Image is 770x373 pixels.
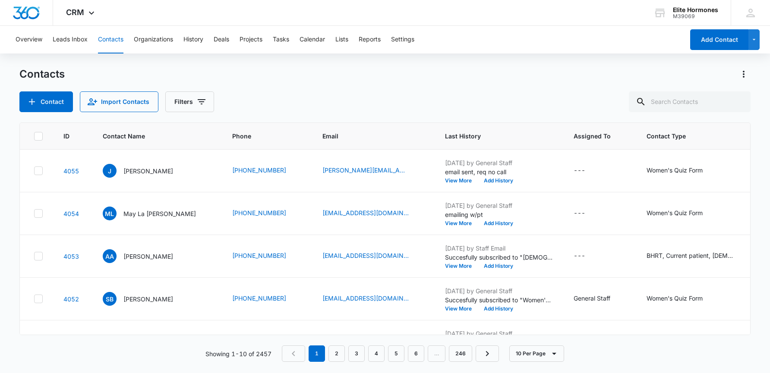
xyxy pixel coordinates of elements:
button: Actions [737,67,751,81]
span: Phone [232,132,289,141]
nav: Pagination [282,345,499,362]
div: Email - mlarosaesq@gmail.com - Select to Edit Field [322,208,424,219]
div: --- [574,208,585,219]
a: [EMAIL_ADDRESS][DOMAIN_NAME] [322,294,409,303]
button: Contacts [98,26,123,53]
div: Women's Quiz Form [647,208,703,217]
p: [PERSON_NAME] [123,295,173,304]
button: History [183,26,203,53]
p: [DATE] by General Staff [445,158,553,167]
div: Email - annealesauskas@gmail.com - Select to Edit Field [322,251,424,261]
a: Navigate to contact details page for Anne Alesauskas [63,253,79,260]
a: [PHONE_NUMBER] [232,208,286,217]
span: Assigned To [574,132,613,141]
button: Add History [478,306,519,311]
div: Contact Name - Anne Alesauskas - Select to Edit Field [103,249,189,263]
button: View More [445,306,478,311]
button: Add Contact [19,91,73,112]
p: [DATE] by Staff Email [445,244,553,253]
a: Navigate to contact details page for Shelby Bowe [63,295,79,303]
button: Organizations [134,26,173,53]
div: Women's Quiz Form [647,294,703,303]
button: Tasks [273,26,289,53]
button: Lists [335,26,348,53]
button: Reports [359,26,381,53]
a: [EMAIL_ADDRESS][DOMAIN_NAME] [322,208,409,217]
button: Add Contact [690,29,748,50]
p: Succesfully subscribed to "Women's Quiz Form Submissions". [445,295,553,304]
a: Page 4 [368,345,385,362]
span: Contact Name [103,132,199,141]
a: Next Page [476,345,499,362]
div: Contact Type - Women's Quiz Form - Select to Edit Field [647,294,718,304]
div: Phone - 8587764906 - Select to Edit Field [232,208,302,219]
div: --- [574,166,585,176]
div: Assigned To - - Select to Edit Field [574,251,601,261]
button: 10 Per Page [509,345,564,362]
p: Succesfully subscribed to "[DEMOGRAPHIC_DATA]". [445,253,553,262]
div: Email - jean@pagel.net - Select to Edit Field [322,166,424,176]
div: Email - sziebarth14@gmail.com - Select to Edit Field [322,294,424,304]
div: Women's Quiz Form [647,166,703,175]
a: Page 2 [328,345,345,362]
button: Deals [214,26,229,53]
button: Projects [240,26,262,53]
button: Import Contacts [80,91,158,112]
button: Add History [478,263,519,269]
span: Last History [445,132,540,141]
a: Page 246 [449,345,472,362]
h1: Contacts [19,68,65,81]
a: [EMAIL_ADDRESS][DOMAIN_NAME] [322,251,409,260]
div: Assigned To - General Staff - Select to Edit Field [574,294,626,304]
div: Contact Name - Shelby Bowe - Select to Edit Field [103,292,189,306]
div: Contact Type - BHRT, Current patient, Female, MWL, Review Request- Wausau - Select to Edit Field [647,251,748,261]
a: [PHONE_NUMBER] [232,166,286,175]
a: Navigate to contact details page for May La Rosa [63,210,79,217]
p: [PERSON_NAME] [123,166,173,176]
button: Filters [165,91,214,112]
div: Assigned To - - Select to Edit Field [574,166,601,176]
p: emailing w/pt [445,210,553,219]
input: Search Contacts [629,91,751,112]
em: 1 [309,345,325,362]
p: [PERSON_NAME] [123,252,173,261]
div: General Staff [574,294,610,303]
a: [PERSON_NAME][EMAIL_ADDRESS][PERSON_NAME][DOMAIN_NAME] [322,166,409,175]
span: Email [322,132,412,141]
a: Page 6 [408,345,424,362]
a: [PHONE_NUMBER] [232,294,286,303]
div: Contact Type - Women's Quiz Form - Select to Edit Field [647,208,718,219]
div: --- [574,251,585,261]
button: Settings [391,26,414,53]
div: Assigned To - - Select to Edit Field [574,208,601,219]
div: Phone - 7158920830 - Select to Edit Field [232,251,302,261]
a: Navigate to contact details page for Jean [63,167,79,175]
p: Showing 1-10 of 2457 [205,349,271,358]
a: [PHONE_NUMBER] [232,251,286,260]
button: View More [445,178,478,183]
div: account name [673,6,718,13]
div: Contact Type - Women's Quiz Form - Select to Edit Field [647,166,718,176]
button: Leads Inbox [53,26,88,53]
span: CRM [66,8,84,17]
button: Add History [478,221,519,226]
span: ML [103,207,117,220]
span: AA [103,249,117,263]
button: View More [445,221,478,226]
div: Phone - 7155735326 - Select to Edit Field [232,166,302,176]
div: Phone - 6085165383 - Select to Edit Field [232,294,302,304]
a: Page 5 [388,345,404,362]
span: J [103,164,117,178]
div: Contact Name - Jean - Select to Edit Field [103,164,189,178]
p: [DATE] by General Staff [445,329,553,338]
div: Contact Name - May La Rosa - Select to Edit Field [103,207,211,220]
button: Add History [478,178,519,183]
p: email sent, req no call [445,167,553,176]
a: Page 3 [348,345,365,362]
span: ID [63,132,69,141]
p: [DATE] by General Staff [445,201,553,210]
button: View More [445,263,478,269]
div: account id [673,13,718,19]
span: SB [103,292,117,306]
button: Calendar [300,26,325,53]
